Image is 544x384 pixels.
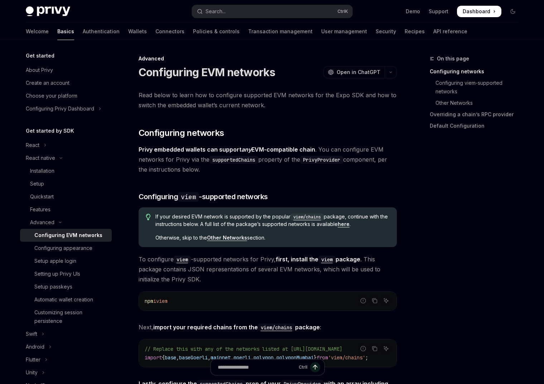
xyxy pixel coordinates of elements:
span: Configuring networks [139,127,224,139]
code: viem [174,256,191,264]
button: Toggle Flutter section [20,353,112,366]
div: Setup apple login [34,257,76,265]
span: , [231,354,234,361]
button: Open in ChatGPT [323,66,385,78]
div: Create an account [26,79,69,87]
div: Automatic wallet creation [34,295,93,304]
span: , [208,354,211,361]
a: Automatic wallet creation [20,293,112,306]
a: Configuring appearance [20,242,112,255]
a: Policies & controls [193,23,240,40]
button: Report incorrect code [358,296,368,305]
span: npm [145,298,153,304]
div: Android [26,343,44,351]
div: Choose your platform [26,92,77,100]
a: Default Configuration [430,120,524,132]
div: Configuring EVM networks [34,231,102,240]
div: Advanced [139,55,397,62]
span: , [176,354,179,361]
div: Configuring Privy Dashboard [26,104,94,113]
div: Unity [26,368,38,377]
div: Customizing session persistence [34,308,107,325]
a: Other Networks [207,235,247,241]
div: Setup passkeys [34,282,72,291]
span: mainnet [211,354,231,361]
span: i [153,298,156,304]
strong: import your required chains from the package [153,324,320,331]
a: Configuring networks [430,66,524,77]
a: viem/chains [290,213,324,220]
a: Choose your platform [20,89,112,102]
span: base [165,354,176,361]
a: Configuring EVM networks [20,229,112,242]
button: Copy the contents from the code block [370,344,379,353]
span: ; [365,354,368,361]
div: Configuring appearance [34,244,92,252]
a: Setup [20,177,112,190]
span: viem [156,298,168,304]
a: Quickstart [20,190,112,203]
div: Quickstart [30,192,54,201]
code: supportedChains [210,156,258,164]
div: Flutter [26,355,40,364]
button: Send message [310,362,320,372]
button: Toggle Advanced section [20,216,112,229]
a: Configuring viem-supported networks [430,77,524,97]
div: React [26,141,39,149]
span: If your desired EVM network is supported by the popular package, continue with the instructions b... [155,213,389,228]
span: polygon [254,354,274,361]
div: React native [26,154,55,162]
button: Report incorrect code [358,344,368,353]
span: import [145,354,162,361]
a: Demo [406,8,420,15]
span: . You can configure EVM networks for Privy via the property of the component, per the instruction... [139,144,397,174]
a: Other Networks [430,97,524,109]
span: Otherwise, skip to the section. [155,234,389,241]
a: User management [321,23,367,40]
div: Advanced [30,218,54,227]
span: goerli [234,354,251,361]
span: Read below to learn how to configure supported EVM networks for the Expo SDK and how to switch th... [139,90,397,110]
img: dark logo [26,6,70,16]
code: PrivyProvider [300,156,343,164]
a: Connectors [155,23,184,40]
div: About Privy [26,66,53,74]
a: API reference [433,23,467,40]
button: Ask AI [381,296,391,305]
span: baseGoerli [179,354,208,361]
span: Open in ChatGPT [337,69,380,76]
a: here [338,221,350,227]
button: Copy the contents from the code block [370,296,379,305]
div: Installation [30,167,54,175]
span: , [251,354,254,361]
strong: first, install the package [276,256,360,263]
a: viem/chains [258,324,295,331]
a: Overriding a chain’s RPC provider [430,109,524,120]
div: Setting up Privy UIs [34,270,80,278]
a: Recipes [405,23,425,40]
a: Transaction management [248,23,313,40]
span: Next, : [139,322,397,332]
span: To configure -supported networks for Privy, . This package contains JSON representations of sever... [139,254,397,284]
button: Ask AI [381,344,391,353]
a: Welcome [26,23,49,40]
div: Swift [26,330,37,338]
span: On this page [437,54,469,63]
a: About Privy [20,64,112,77]
a: Dashboard [457,6,501,17]
input: Ask a question... [218,359,296,375]
div: Setup [30,179,44,188]
em: any [241,146,251,153]
button: Toggle Android section [20,340,112,353]
a: Features [20,203,112,216]
button: Toggle Swift section [20,328,112,340]
span: Dashboard [463,8,490,15]
span: { [162,354,165,361]
span: } [314,354,317,361]
span: 'viem/chains' [328,354,365,361]
code: viem/chains [290,213,324,221]
a: Installation [20,164,112,177]
div: Features [30,205,50,214]
a: Wallets [128,23,147,40]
